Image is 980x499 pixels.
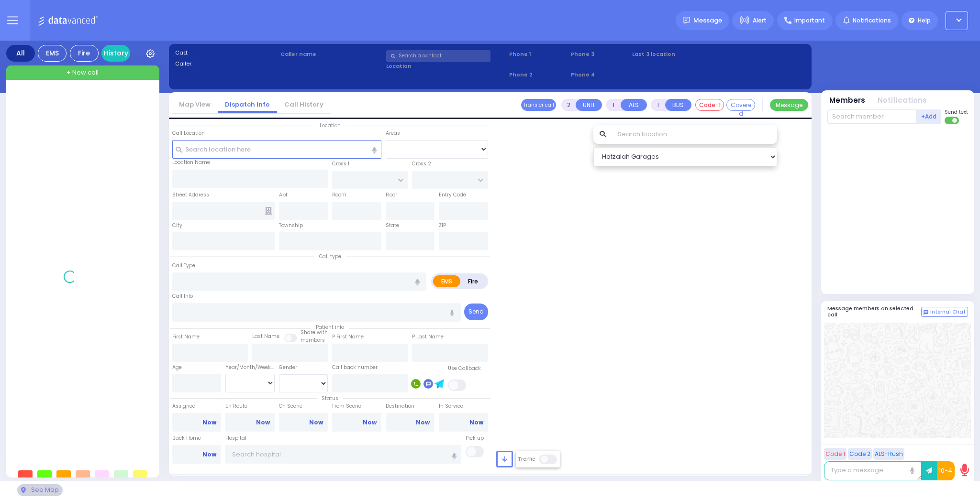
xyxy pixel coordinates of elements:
span: Phone 4 [571,71,629,79]
button: Send [464,304,488,320]
label: Location Name [172,159,210,166]
a: Now [363,418,377,427]
div: Year/Month/Week/Day [225,364,275,371]
span: Location [315,122,345,129]
a: Map View [172,100,218,109]
div: EMS [38,45,67,62]
button: Code-1 [695,99,724,111]
img: comment-alt.png [924,310,928,315]
button: BUS [665,99,691,111]
input: Search location here [172,140,381,158]
h5: Message members on selected call [827,305,921,318]
label: Township [279,222,303,229]
span: Phone 3 [571,50,629,58]
a: Dispatch info [218,100,277,109]
label: Fire [460,275,487,287]
label: Caller: [175,60,278,68]
label: EMS [433,275,461,287]
a: Now [416,418,430,427]
input: Search a contact [386,50,490,62]
span: Phone 2 [509,71,568,79]
button: ALS-Rush [873,448,904,460]
span: Message [693,16,722,25]
button: Notifications [878,95,927,106]
label: Street Address [172,191,209,199]
label: Gender [279,364,297,371]
span: members [301,336,325,344]
a: Now [309,418,323,427]
label: P First Name [332,333,364,341]
label: City [172,222,182,229]
a: Now [202,418,216,427]
div: See map [17,484,62,496]
a: History [101,45,130,62]
span: Status [317,395,343,402]
label: Room [332,191,346,199]
label: Cross 2 [412,160,431,168]
label: Turn off text [945,116,960,125]
span: Alert [753,16,767,25]
span: + New call [67,68,99,77]
span: Internal Chat [930,309,966,315]
label: First Name [172,333,200,341]
a: Now [469,418,483,427]
button: UNIT [576,99,602,111]
label: Call back number [332,364,378,371]
label: Use Callback [448,365,481,372]
label: P Last Name [412,333,444,341]
button: Transfer call [521,99,556,111]
label: Hospital [225,434,246,442]
label: Back Home [172,434,222,442]
label: Call Info [172,293,193,300]
button: Code 1 [824,448,846,460]
button: Internal Chat [921,307,968,317]
span: Phone 1 [509,50,568,58]
label: Entry Code [439,191,466,199]
label: Location [386,62,506,70]
button: Code 2 [848,448,872,460]
label: ZIP [439,222,446,229]
input: Search location [612,125,777,144]
a: Now [256,418,270,427]
button: Message [770,99,808,111]
label: Traffic [518,456,535,463]
button: +Add [917,109,942,124]
span: Notifications [853,16,891,25]
label: Last Name [252,333,279,340]
div: Fire [70,45,99,62]
label: En Route [225,402,275,410]
label: Areas [386,130,400,137]
label: Cross 1 [332,160,349,168]
label: State [386,222,399,229]
img: Logo [38,14,101,26]
label: Call Type [172,262,195,270]
div: All [6,45,35,62]
label: Call Location [172,130,205,137]
label: Cad: [175,49,278,57]
label: Caller name [280,50,383,58]
img: message.svg [683,17,690,24]
label: Last 3 location [632,50,719,58]
label: Assigned [172,402,222,410]
span: Important [794,16,825,25]
button: Members [829,95,865,106]
span: Call type [314,253,346,260]
label: In Service [439,402,488,410]
label: Destination [386,402,435,410]
label: On Scene [279,402,328,410]
label: Age [172,364,182,371]
a: Now [202,450,216,459]
input: Search member [827,109,917,124]
span: Send text [945,108,968,116]
label: From Scene [332,402,381,410]
span: Patient info [311,324,349,331]
button: ALS [621,99,647,111]
label: Floor [386,191,397,199]
button: Covered [726,99,755,111]
small: Share with [301,329,328,336]
span: Help [918,16,931,25]
button: 10-4 [937,461,955,480]
span: Other building occupants [265,207,272,215]
input: Search hospital [225,445,461,463]
label: Pick up [466,434,484,442]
